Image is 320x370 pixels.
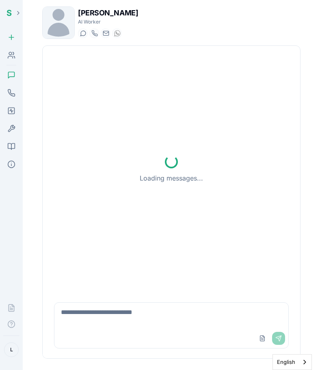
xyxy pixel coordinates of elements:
[112,28,122,38] button: WhatsApp
[89,28,99,38] button: Start a call with Simon Ricci
[6,8,12,18] span: S
[140,173,203,183] p: Loading messages...
[10,346,13,353] span: L
[114,30,121,37] img: WhatsApp
[78,19,138,25] p: AI Worker
[272,354,312,370] div: Language
[4,342,19,357] button: L
[272,354,312,370] aside: Language selected: English
[101,28,110,38] button: Send email to simon.ricci@getspinnable.ai
[273,355,311,370] a: English
[78,28,88,38] button: Start a chat with Simon Ricci
[78,7,138,19] h1: [PERSON_NAME]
